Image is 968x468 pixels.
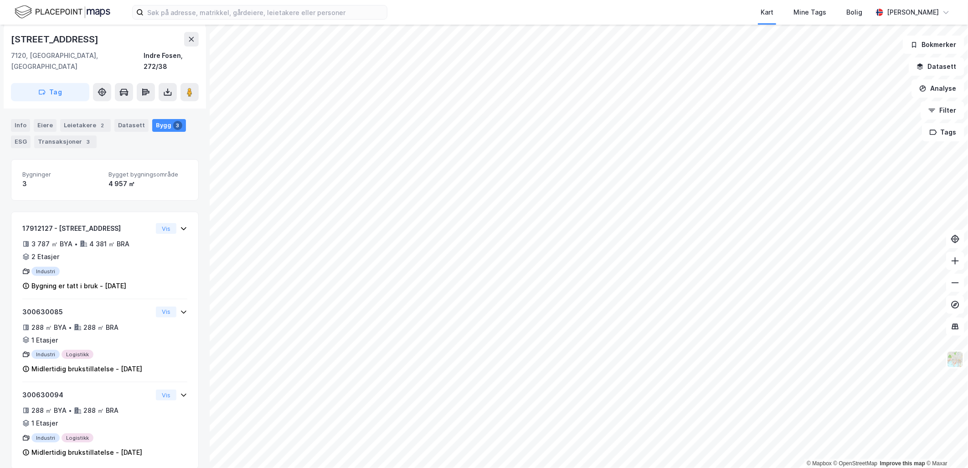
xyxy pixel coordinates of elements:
[11,83,89,101] button: Tag
[114,119,149,132] div: Datasett
[31,281,126,291] div: Bygning er tatt i bruk - [DATE]
[22,390,152,400] div: 300630094
[108,178,187,189] div: 4 957 ㎡
[922,123,964,141] button: Tags
[31,418,58,429] div: 1 Etasjer
[156,307,176,317] button: Vis
[11,50,144,72] div: 7120, [GEOGRAPHIC_DATA], [GEOGRAPHIC_DATA]
[152,119,186,132] div: Bygg
[793,7,826,18] div: Mine Tags
[74,240,78,248] div: •
[156,390,176,400] button: Vis
[31,335,58,346] div: 1 Etasjer
[903,36,964,54] button: Bokmerker
[921,101,964,120] button: Filter
[807,460,832,467] a: Mapbox
[834,460,878,467] a: OpenStreetMap
[11,135,31,148] div: ESG
[11,119,30,132] div: Info
[98,121,107,130] div: 2
[911,79,964,98] button: Analyse
[31,322,67,333] div: 288 ㎡ BYA
[60,119,111,132] div: Leietakere
[947,351,964,368] img: Z
[68,324,72,331] div: •
[31,251,59,262] div: 2 Etasjer
[22,223,152,234] div: 17912127 - [STREET_ADDRESS]
[22,307,152,317] div: 300630085
[761,7,773,18] div: Kart
[922,424,968,468] iframe: Chat Widget
[173,121,182,130] div: 3
[68,407,72,414] div: •
[909,57,964,76] button: Datasett
[83,322,118,333] div: 288 ㎡ BRA
[156,223,176,234] button: Vis
[108,171,187,178] span: Bygget bygningsområde
[31,405,67,416] div: 288 ㎡ BYA
[880,460,925,467] a: Improve this map
[22,171,101,178] span: Bygninger
[15,4,110,20] img: logo.f888ab2527a4732fd821a326f86c7f29.svg
[84,137,93,146] div: 3
[31,447,142,458] div: Midlertidig brukstillatelse - [DATE]
[144,5,387,19] input: Søk på adresse, matrikkel, gårdeiere, leietakere eller personer
[22,178,101,189] div: 3
[31,239,72,250] div: 3 787 ㎡ BYA
[83,405,118,416] div: 288 ㎡ BRA
[846,7,862,18] div: Bolig
[11,32,100,47] div: [STREET_ADDRESS]
[31,364,142,374] div: Midlertidig brukstillatelse - [DATE]
[887,7,939,18] div: [PERSON_NAME]
[144,50,199,72] div: Indre Fosen, 272/38
[34,135,97,148] div: Transaksjoner
[34,119,57,132] div: Eiere
[89,239,129,250] div: 4 381 ㎡ BRA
